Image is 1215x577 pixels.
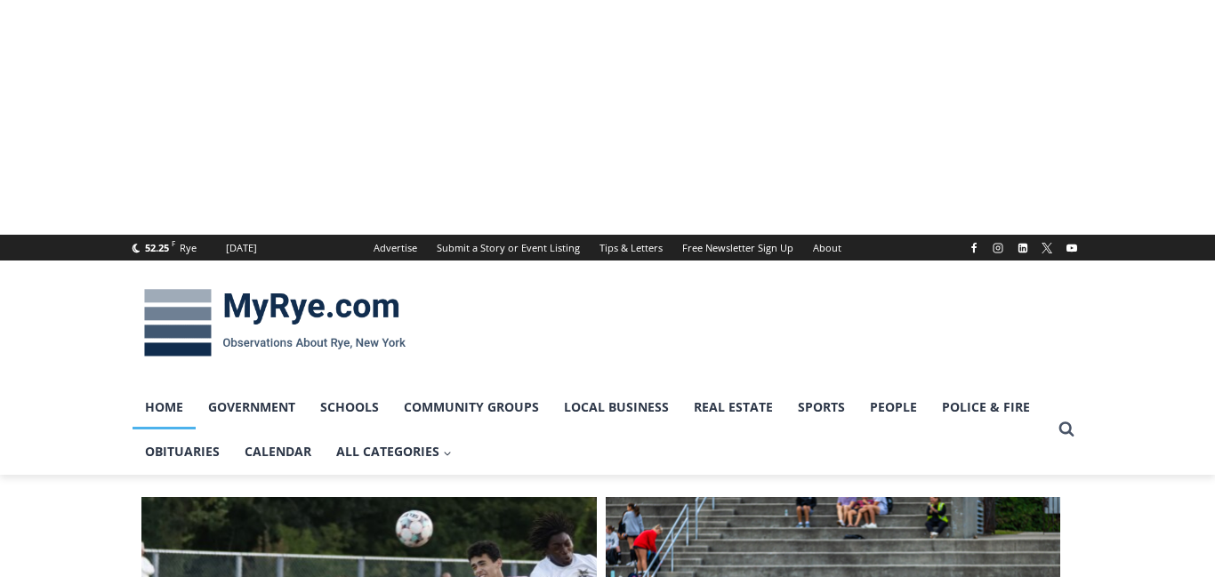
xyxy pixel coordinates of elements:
a: Community Groups [391,385,551,429]
a: Free Newsletter Sign Up [672,235,803,260]
a: About [803,235,851,260]
span: All Categories [336,442,452,461]
a: Home [133,385,196,429]
a: Schools [308,385,391,429]
a: Tips & Letters [590,235,672,260]
a: Sports [785,385,857,429]
span: 52.25 [145,241,169,254]
a: YouTube [1061,237,1082,259]
nav: Primary Navigation [133,385,1050,475]
a: All Categories [324,429,464,474]
a: X [1036,237,1058,259]
a: Police & Fire [929,385,1042,429]
a: Obituaries [133,429,232,474]
div: [DATE] [226,240,257,256]
a: Instagram [987,237,1009,259]
span: F [172,238,175,248]
a: Local Business [551,385,681,429]
img: MyRye.com [133,276,417,369]
a: Linkedin [1012,237,1034,259]
button: View Search Form [1050,413,1082,445]
a: People [857,385,929,429]
a: Real Estate [681,385,785,429]
a: Calendar [232,429,324,474]
a: Submit a Story or Event Listing [427,235,590,260]
a: Facebook [963,237,985,259]
nav: Secondary Navigation [364,235,851,260]
div: Rye [180,240,197,256]
a: Government [196,385,308,429]
a: Advertise [364,235,427,260]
